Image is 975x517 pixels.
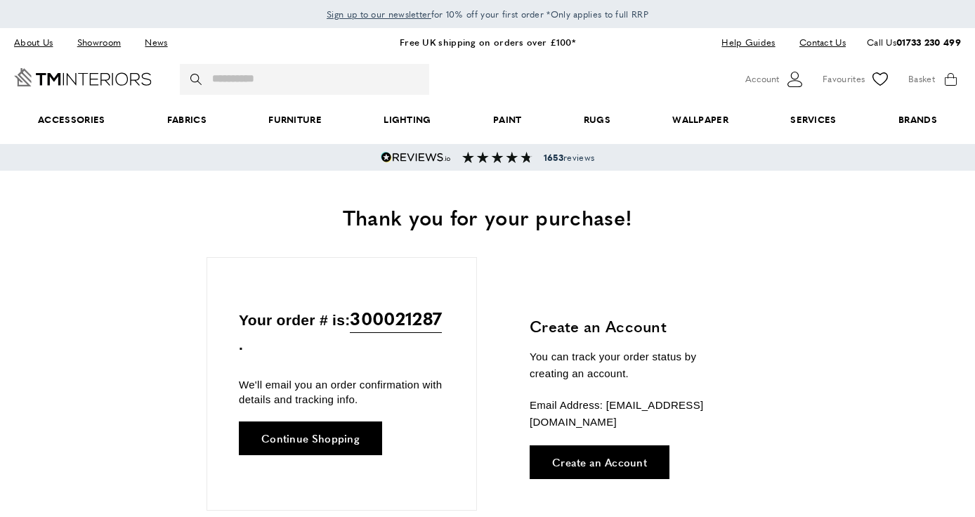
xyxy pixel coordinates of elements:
[530,445,669,479] a: Create an Account
[462,98,553,141] a: Paint
[530,315,737,337] h3: Create an Account
[789,33,846,52] a: Contact Us
[823,72,865,86] span: Favourites
[14,33,63,52] a: About Us
[190,64,204,95] button: Search
[239,377,445,407] p: We'll email you an order confirmation with details and tracking info.
[530,397,737,431] p: Email Address: [EMAIL_ADDRESS][DOMAIN_NAME]
[327,8,431,20] span: Sign up to our newsletter
[462,152,532,163] img: Reviews section
[530,348,737,382] p: You can track your order status by creating an account.
[711,33,785,52] a: Help Guides
[343,202,632,232] span: Thank you for your purchase!
[239,304,445,357] p: Your order # is: .
[823,69,891,90] a: Favourites
[867,35,961,50] p: Call Us
[544,152,594,163] span: reviews
[745,69,805,90] button: Customer Account
[381,152,451,163] img: Reviews.io 5 stars
[261,433,360,443] span: Continue Shopping
[553,98,642,141] a: Rugs
[868,98,968,141] a: Brands
[544,151,563,164] strong: 1653
[759,98,868,141] a: Services
[350,304,442,333] span: 300021287
[237,98,353,141] a: Furniture
[400,35,575,48] a: Free UK shipping on orders over £100*
[134,33,178,52] a: News
[896,35,961,48] a: 01733 230 499
[745,72,779,86] span: Account
[327,7,431,21] a: Sign up to our newsletter
[641,98,759,141] a: Wallpaper
[239,421,382,455] a: Continue Shopping
[7,98,136,141] span: Accessories
[353,98,462,141] a: Lighting
[136,98,237,141] a: Fabrics
[552,457,647,467] span: Create an Account
[327,8,648,20] span: for 10% off your first order *Only applies to full RRP
[67,33,131,52] a: Showroom
[14,68,152,86] a: Go to Home page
